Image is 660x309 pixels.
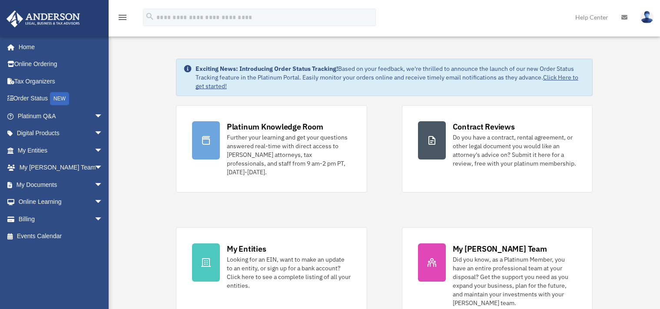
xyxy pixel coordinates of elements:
a: Online Learningarrow_drop_down [6,193,116,211]
img: User Pic [640,11,653,23]
a: Platinum Q&Aarrow_drop_down [6,107,116,125]
a: Events Calendar [6,228,116,245]
a: Tax Organizers [6,73,116,90]
div: Did you know, as a Platinum Member, you have an entire professional team at your disposal? Get th... [453,255,577,307]
div: Do you have a contract, rental agreement, or other legal document you would like an attorney's ad... [453,133,577,168]
a: Home [6,38,112,56]
span: arrow_drop_down [94,193,112,211]
a: Platinum Knowledge Room Further your learning and get your questions answered real-time with dire... [176,105,367,193]
a: Online Ordering [6,56,116,73]
strong: Exciting News: Introducing Order Status Tracking! [196,65,338,73]
span: arrow_drop_down [94,210,112,228]
div: My Entities [227,243,266,254]
div: My [PERSON_NAME] Team [453,243,547,254]
span: arrow_drop_down [94,159,112,177]
a: Click Here to get started! [196,73,578,90]
div: NEW [50,92,69,105]
a: My Documentsarrow_drop_down [6,176,116,193]
span: arrow_drop_down [94,107,112,125]
div: Based on your feedback, we're thrilled to announce the launch of our new Order Status Tracking fe... [196,64,585,90]
span: arrow_drop_down [94,142,112,159]
div: Platinum Knowledge Room [227,121,323,132]
div: Contract Reviews [453,121,515,132]
a: Contract Reviews Do you have a contract, rental agreement, or other legal document you would like... [402,105,593,193]
a: My [PERSON_NAME] Teamarrow_drop_down [6,159,116,176]
span: arrow_drop_down [94,125,112,143]
a: Billingarrow_drop_down [6,210,116,228]
i: menu [117,12,128,23]
span: arrow_drop_down [94,176,112,194]
div: Further your learning and get your questions answered real-time with direct access to [PERSON_NAM... [227,133,351,176]
a: Order StatusNEW [6,90,116,108]
a: menu [117,15,128,23]
img: Anderson Advisors Platinum Portal [4,10,83,27]
a: My Entitiesarrow_drop_down [6,142,116,159]
div: Looking for an EIN, want to make an update to an entity, or sign up for a bank account? Click her... [227,255,351,290]
a: Digital Productsarrow_drop_down [6,125,116,142]
i: search [145,12,155,21]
